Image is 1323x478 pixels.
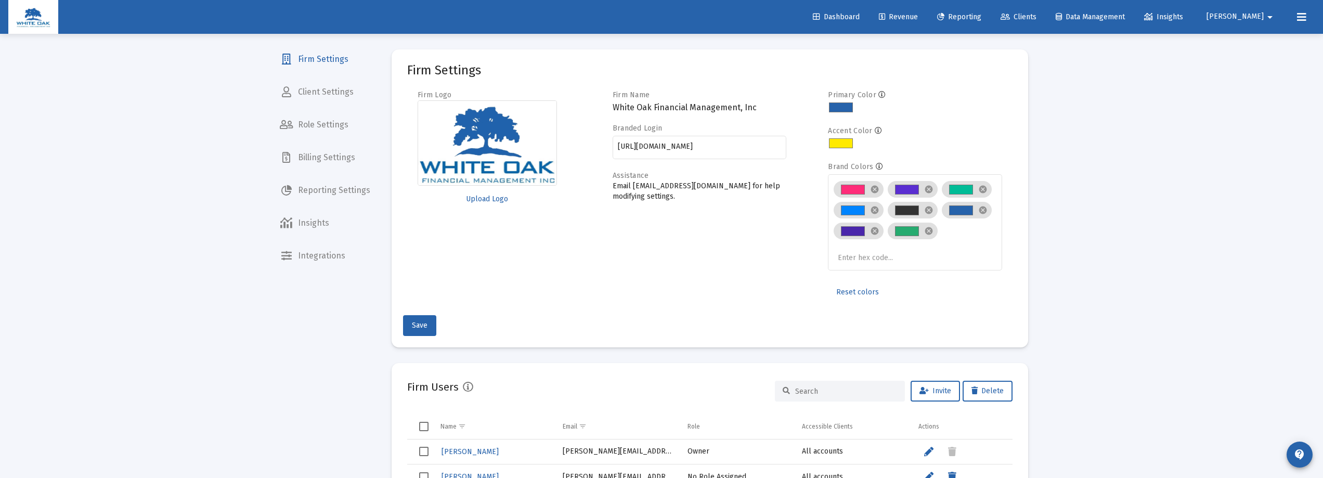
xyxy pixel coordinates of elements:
img: Firm logo [418,100,557,186]
mat-icon: cancel [924,185,933,194]
span: Clients [1001,12,1036,21]
span: Reset colors [836,288,879,296]
span: Show filter options for column 'Email' [579,422,587,430]
span: Save [412,321,427,330]
a: Revenue [871,7,926,28]
label: Primary Color [828,91,876,99]
button: Save [403,315,436,336]
span: [PERSON_NAME] [442,447,499,456]
a: [PERSON_NAME] [440,444,500,459]
a: Insights [271,211,379,236]
span: Upload Logo [466,195,508,203]
a: Client Settings [271,80,379,105]
label: Firm Logo [418,91,452,99]
input: Search [795,387,897,396]
button: Reset colors [828,282,887,303]
mat-icon: cancel [978,185,988,194]
a: Data Management [1047,7,1133,28]
mat-icon: cancel [978,205,988,215]
em: Please carefully compare this report against the actual account statement delivered from Fidelity... [4,8,590,25]
mat-icon: arrow_drop_down [1264,7,1276,28]
button: Invite [911,381,960,402]
div: Actions [918,422,939,431]
div: Accessible Clients [802,422,853,431]
h2: Firm Users [407,379,459,395]
img: Dashboard [16,7,50,28]
mat-icon: cancel [870,185,879,194]
mat-icon: contact_support [1293,448,1306,461]
span: Data Management [1056,12,1125,21]
span: Revenue [879,12,918,21]
p: Email [EMAIL_ADDRESS][DOMAIN_NAME] for help modifying settings. [613,181,787,202]
span: Show filter options for column 'Name' [458,422,466,430]
a: Firm Settings [271,47,379,72]
a: Clients [992,7,1045,28]
label: Assistance [613,171,649,180]
mat-icon: cancel [870,205,879,215]
td: [PERSON_NAME][EMAIL_ADDRESS][DOMAIN_NAME] [555,440,680,464]
td: Column Accessible Clients [795,414,911,439]
td: Column Role [680,414,795,439]
a: Dashboard [805,7,868,28]
label: Brand Colors [828,162,873,171]
div: Role [688,422,700,431]
span: All accounts [802,447,843,456]
a: Reporting [929,7,990,28]
span: Delete [971,386,1004,395]
button: [PERSON_NAME] [1194,6,1289,27]
div: Select row [419,447,429,456]
input: Enter hex code... [838,254,916,262]
button: Upload Logo [418,189,557,210]
td: Column Name [433,414,555,439]
a: Billing Settings [271,145,379,170]
td: Column Actions [911,414,1013,439]
span: [PERSON_NAME] [1207,12,1264,21]
span: Owner [688,447,709,456]
a: Reporting Settings [271,178,379,203]
div: Name [440,422,457,431]
mat-card-title: Firm Settings [407,65,481,75]
span: Insights [1144,12,1183,21]
a: Insights [1136,7,1191,28]
mat-icon: cancel [924,226,933,236]
td: Column Email [555,414,680,439]
mat-chip-list: Brand colors [834,179,997,264]
span: Reporting [937,12,981,21]
span: Invite [919,386,951,395]
label: Accent Color [828,126,872,135]
button: Delete [963,381,1013,402]
span: Dashboard [813,12,860,21]
a: Integrations [271,243,379,268]
label: Firm Name [613,91,650,99]
a: Role Settings [271,112,379,137]
h3: White Oak Financial Management, Inc [613,100,787,115]
div: Email [563,422,577,431]
div: Select all [419,422,429,431]
mat-icon: cancel [870,226,879,236]
label: Branded Login [613,124,663,133]
mat-icon: cancel [924,205,933,215]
